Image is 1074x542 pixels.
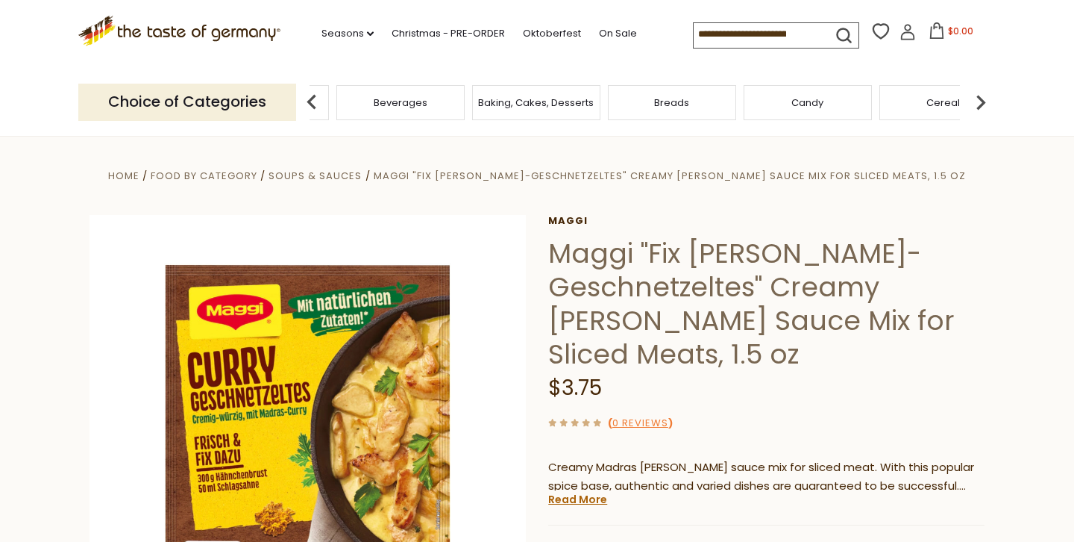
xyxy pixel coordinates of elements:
[966,87,996,117] img: next arrow
[599,25,637,42] a: On Sale
[78,84,296,120] p: Choice of Categories
[523,25,581,42] a: Oktoberfest
[926,97,960,108] a: Cereal
[948,25,973,37] span: $0.00
[478,97,594,108] a: Baking, Cakes, Desserts
[919,22,982,45] button: $0.00
[268,169,362,183] a: Soups & Sauces
[548,215,984,227] a: Maggi
[548,492,607,507] a: Read More
[654,97,689,108] a: Breads
[548,459,974,493] span: Creamy Madras [PERSON_NAME] sauce mix for sliced meat. With this popular spice base, authentic an...
[548,373,602,402] span: $3.75
[392,25,505,42] a: Christmas - PRE-ORDER
[374,169,966,183] a: Maggi "Fix [PERSON_NAME]-Geschnetzeltes" Creamy [PERSON_NAME] Sauce Mix for Sliced Meats, 1.5 oz
[548,237,984,371] h1: Maggi "Fix [PERSON_NAME]-Geschnetzeltes" Creamy [PERSON_NAME] Sauce Mix for Sliced Meats, 1.5 oz
[608,416,673,430] span: ( )
[612,416,668,432] a: 0 Reviews
[108,169,139,183] a: Home
[791,97,823,108] a: Candy
[374,97,427,108] a: Beverages
[151,169,257,183] a: Food By Category
[297,87,327,117] img: previous arrow
[321,25,374,42] a: Seasons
